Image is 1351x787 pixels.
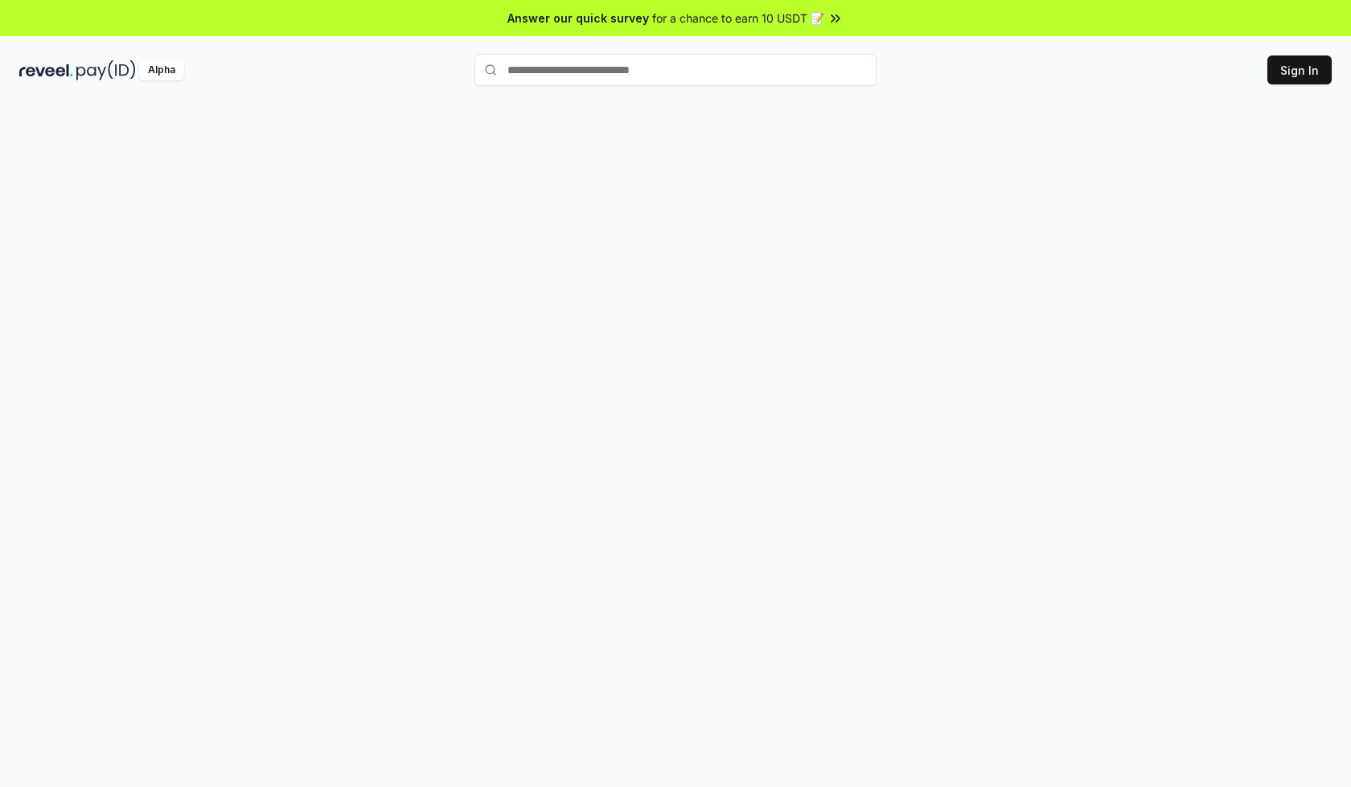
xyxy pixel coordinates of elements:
[139,60,184,80] div: Alpha
[507,10,649,27] span: Answer our quick survey
[1267,55,1332,84] button: Sign In
[76,60,136,80] img: pay_id
[652,10,824,27] span: for a chance to earn 10 USDT 📝
[19,60,73,80] img: reveel_dark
